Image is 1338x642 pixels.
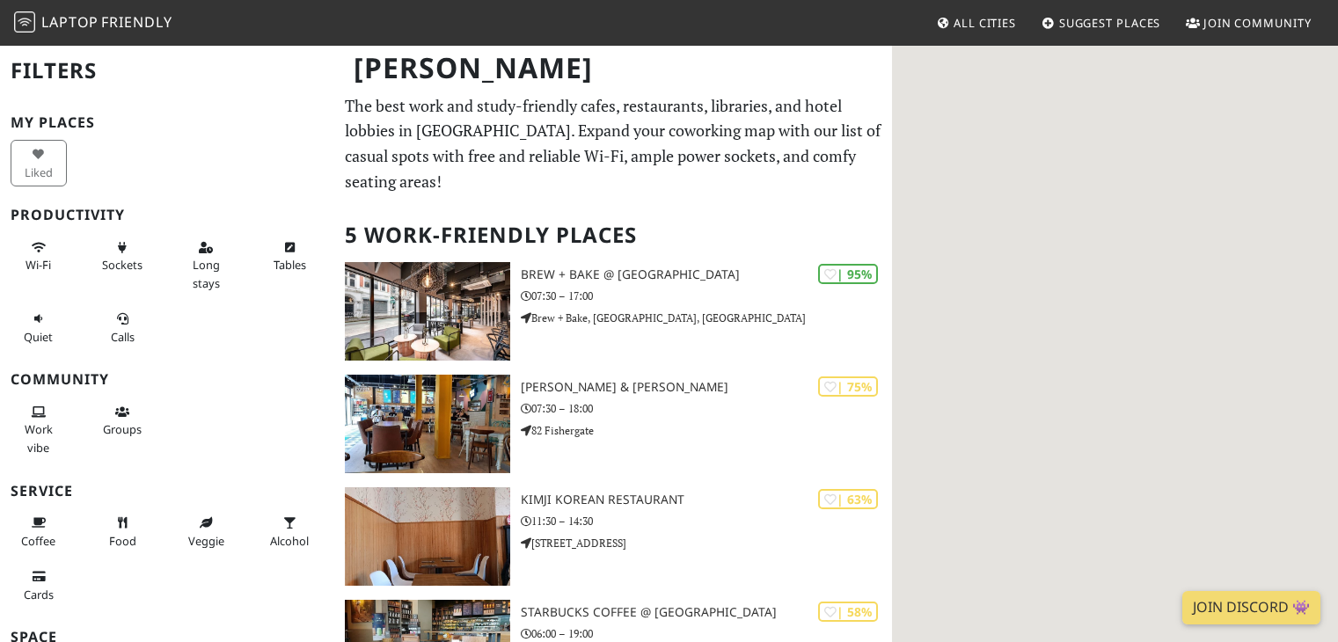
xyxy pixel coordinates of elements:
span: Alcohol [270,533,309,549]
h3: Brew + Bake @ [GEOGRAPHIC_DATA] [521,267,893,282]
span: People working [25,421,53,455]
button: Coffee [11,508,67,555]
h3: My Places [11,114,324,131]
span: Coffee [21,533,55,549]
div: | 95% [818,264,878,284]
button: Calls [94,304,150,351]
img: Bob & Berts Preston [345,375,509,473]
p: The best work and study-friendly cafes, restaurants, libraries, and hotel lobbies in [GEOGRAPHIC_... [345,93,881,194]
p: 07:30 – 18:00 [521,400,893,417]
p: 06:00 – 19:00 [521,625,893,642]
div: | 58% [818,602,878,622]
h3: [PERSON_NAME] & [PERSON_NAME] [521,380,893,395]
div: | 63% [818,489,878,509]
p: 11:30 – 14:30 [521,513,893,529]
button: Long stays [178,233,234,297]
a: Brew + Bake @ Bishopgate Gardens | 95% Brew + Bake @ [GEOGRAPHIC_DATA] 07:30 – 17:00 Brew + Bake,... [334,262,892,361]
span: Power sockets [102,257,143,273]
h3: Starbucks Coffee @ [GEOGRAPHIC_DATA] [521,605,893,620]
button: Tables [261,233,318,280]
span: Work-friendly tables [274,257,306,273]
h3: Service [11,483,324,500]
p: [STREET_ADDRESS] [521,535,893,551]
div: | 75% [818,376,878,397]
p: 07:30 – 17:00 [521,288,893,304]
p: 82 Fishergate [521,422,893,439]
a: Join Discord 👾 [1182,591,1320,624]
img: KimJi Korean Restaurant [345,487,509,586]
h3: Productivity [11,207,324,223]
span: Friendly [101,12,172,32]
span: Stable Wi-Fi [26,257,51,273]
button: Quiet [11,304,67,351]
img: LaptopFriendly [14,11,35,33]
button: Sockets [94,233,150,280]
button: Work vibe [11,398,67,462]
a: All Cities [929,7,1023,39]
a: Join Community [1179,7,1319,39]
span: Food [109,533,136,549]
span: Suggest Places [1059,15,1161,31]
a: KimJi Korean Restaurant | 63% KimJi Korean Restaurant 11:30 – 14:30 [STREET_ADDRESS] [334,487,892,586]
h2: 5 Work-Friendly Places [345,208,881,262]
h3: Community [11,371,324,388]
button: Groups [94,398,150,444]
button: Alcohol [261,508,318,555]
span: Veggie [188,533,224,549]
span: Group tables [103,421,142,437]
span: Quiet [24,329,53,345]
h1: [PERSON_NAME] [340,44,888,92]
a: Bob & Berts Preston | 75% [PERSON_NAME] & [PERSON_NAME] 07:30 – 18:00 82 Fishergate [334,375,892,473]
h2: Filters [11,44,324,98]
p: Brew + Bake, [GEOGRAPHIC_DATA], [GEOGRAPHIC_DATA] [521,310,893,326]
span: Video/audio calls [111,329,135,345]
span: Long stays [193,257,220,290]
img: Brew + Bake @ Bishopgate Gardens [345,262,509,361]
button: Food [94,508,150,555]
button: Wi-Fi [11,233,67,280]
h3: KimJi Korean Restaurant [521,492,893,507]
button: Cards [11,562,67,609]
a: LaptopFriendly LaptopFriendly [14,8,172,39]
a: Suggest Places [1035,7,1168,39]
button: Veggie [178,508,234,555]
span: All Cities [954,15,1016,31]
span: Laptop [41,12,99,32]
span: Join Community [1203,15,1312,31]
span: Credit cards [24,587,54,602]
